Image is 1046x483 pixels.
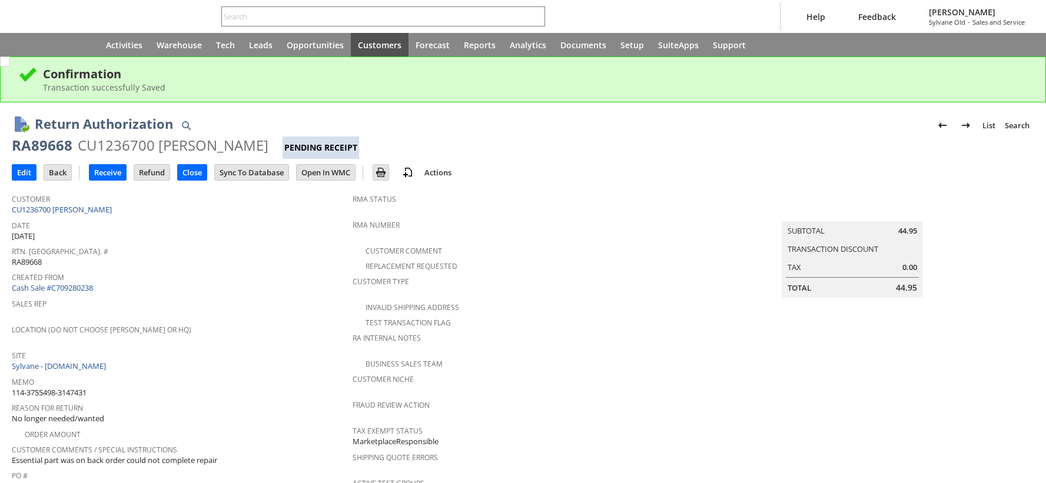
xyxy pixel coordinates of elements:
h1: Return Authorization [35,114,173,134]
span: Activities [106,39,142,51]
input: Edit [12,165,36,180]
img: add-record.svg [401,165,415,179]
a: Customer Niche [353,374,414,384]
a: Forecast [409,33,457,56]
a: Customer Comments / Special Instructions [12,445,177,455]
a: Sylvane - [DOMAIN_NAME] [12,361,109,371]
span: [DATE] [12,231,35,242]
div: Confirmation [43,66,1028,82]
a: Reports [457,33,503,56]
img: Next [959,118,973,132]
div: Shortcuts [42,33,71,56]
svg: Search [529,9,543,24]
a: Business Sales Team [366,359,443,369]
a: Replacement Requested [366,261,457,271]
span: Setup [620,39,644,51]
input: Open In WMC [297,165,355,180]
span: MarketplaceResponsible [353,436,439,447]
div: Transaction successfully Saved [43,82,1028,93]
input: Refund [134,165,170,180]
a: Fraud Review Action [353,400,430,410]
a: Activities [99,33,150,56]
a: Location (Do Not Choose [PERSON_NAME] or HQ) [12,325,191,335]
a: Customers [351,33,409,56]
a: Total [788,282,811,293]
span: 44.95 [898,225,917,236]
a: Subtotal [788,225,825,236]
span: [PERSON_NAME] [929,6,1025,18]
span: Sylvane Old [929,18,965,26]
span: Leads [249,39,273,51]
span: Help [806,11,825,22]
caption: Summary [782,202,923,221]
a: RA Internal Notes [353,333,421,343]
span: Tech [216,39,235,51]
img: Previous [935,118,949,132]
svg: Recent Records [21,38,35,52]
span: Analytics [510,39,546,51]
a: Setup [613,33,651,56]
a: Shipping Quote Errors [353,452,438,462]
span: 114-3755498-3147431 [12,387,87,398]
a: Tax Exempt Status [353,426,423,436]
span: Forecast [416,39,450,51]
a: Transaction Discount [788,244,878,254]
a: Customer [12,194,50,204]
a: Actions [420,167,456,178]
a: Customer Comment [366,246,442,256]
input: Print [373,165,388,180]
a: Cash Sale #C709280238 [12,282,93,293]
a: Created From [12,272,64,282]
div: RA89668 [12,136,72,155]
span: Sales and Service [972,18,1025,26]
span: Support [713,39,746,51]
a: Rtn. [GEOGRAPHIC_DATA]. # [12,247,108,257]
a: Warehouse [150,33,209,56]
a: SuiteApps [651,33,706,56]
a: Site [12,351,26,361]
span: 44.95 [896,282,917,294]
span: 0.00 [902,262,917,273]
a: CU1236700 [PERSON_NAME] [12,204,115,215]
a: Leads [242,33,280,56]
a: Home [71,33,99,56]
a: Invalid Shipping Address [366,302,459,312]
div: Pending Receipt [283,136,359,159]
a: Opportunities [280,33,351,56]
a: RMA Number [353,220,400,230]
a: Tech [209,33,242,56]
input: Search [222,9,529,24]
a: Reason For Return [12,403,83,413]
svg: Shortcuts [49,38,64,52]
input: Back [44,165,71,180]
a: Customer Type [353,277,409,287]
a: PO # [12,471,28,481]
span: SuiteApps [658,39,699,51]
img: Quick Find [179,118,193,132]
input: Receive [89,165,126,180]
input: Sync To Database [215,165,288,180]
span: RA89668 [12,257,42,268]
a: Memo [12,377,34,387]
div: CU1236700 [PERSON_NAME] [78,136,268,155]
span: Customers [358,39,401,51]
span: Feedback [858,11,896,22]
input: Close [178,165,207,180]
a: Recent Records [14,33,42,56]
span: Essential part was on back order could not complete repair [12,455,217,466]
a: RMA Status [353,194,396,204]
svg: Home [78,38,92,52]
span: Warehouse [157,39,202,51]
a: Order Amount [25,429,81,439]
a: Tax [788,262,801,272]
span: Reports [464,39,496,51]
a: Date [12,221,30,231]
span: Documents [560,39,606,51]
img: Print [374,165,388,179]
a: List [978,116,1000,135]
span: - [968,18,970,26]
a: Documents [553,33,613,56]
a: Analytics [503,33,553,56]
a: Sales Rep [12,299,47,309]
a: Test Transaction Flag [366,318,451,328]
